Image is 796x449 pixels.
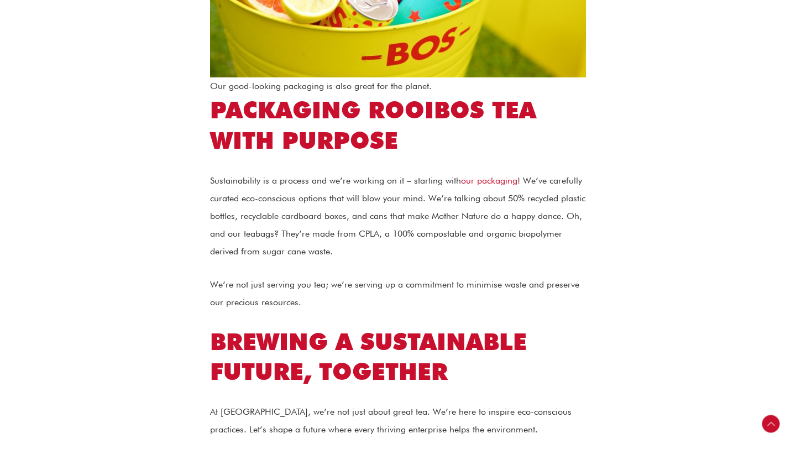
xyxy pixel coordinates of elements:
p: Sustainability is a process and we’re working on it – starting with ! We’ve carefully curated eco... [210,172,586,260]
p: At [GEOGRAPHIC_DATA], we’re not just about great tea. We’re here to inspire eco-conscious practic... [210,403,586,438]
h2: Brewing a Sustainable Future, Together [210,327,586,387]
a: our packaging [461,175,517,186]
h2: Packaging Rooibos Tea with Purpose [210,95,586,155]
figcaption: Our good-looking packaging is also great for the planet. [210,77,586,95]
p: We’re not just serving you tea; we’re serving up a commitment to minimise waste and preserve our ... [210,276,586,311]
